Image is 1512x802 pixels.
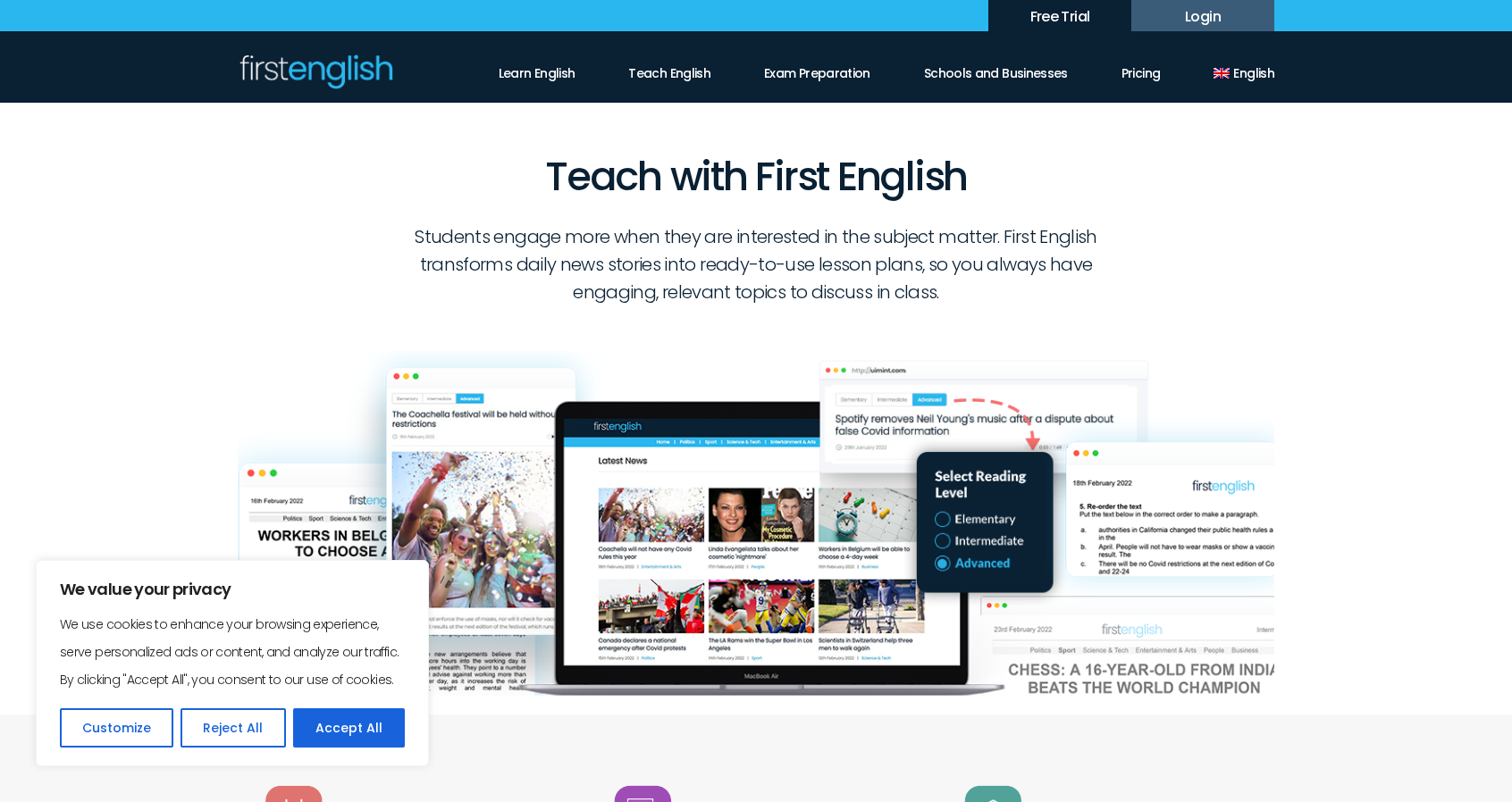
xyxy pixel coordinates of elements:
p: We use cookies to enhance your browsing experience, serve personalized ads or content, and analyz... [60,611,405,694]
button: Accept All [293,708,405,748]
a: Pricing [1121,54,1161,83]
p: We value your privacy [60,579,405,600]
a: Exam Preparation [764,54,870,83]
img: first-english-teach-english-graphic-2.png [238,351,1274,708]
a: Schools and Businesses [924,54,1068,83]
p: Students engage more when they are interested in the subject matter. First English transforms dai... [401,223,1112,306]
a: Teach English [628,54,710,83]
button: Customize [60,708,173,748]
span: English [1233,65,1274,81]
h1: Teach with First English [238,103,1274,205]
button: Reject All [181,708,285,748]
a: Learn English [499,54,575,83]
a: English [1214,54,1274,83]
